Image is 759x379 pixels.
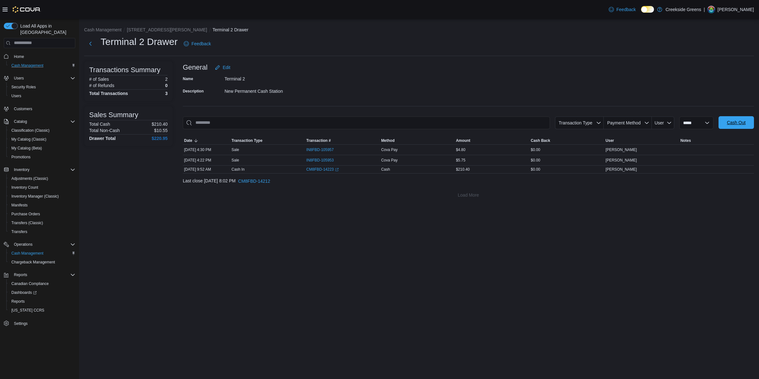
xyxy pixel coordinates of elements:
[306,158,334,163] span: IN8FBD-105953
[6,218,78,227] button: Transfers (Classic)
[84,37,97,50] button: Next
[6,92,78,100] button: Users
[305,137,380,144] button: Transaction #
[154,128,168,133] p: $10.55
[6,249,78,258] button: Cash Management
[231,138,262,143] span: Transaction Type
[9,136,49,143] a: My Catalog (Classic)
[6,306,78,315] button: [US_STATE] CCRS
[89,66,160,74] h3: Transactions Summary
[9,127,75,134] span: Classification (Classic)
[11,271,75,279] span: Reports
[231,167,244,172] p: Cash In
[11,194,59,199] span: Inventory Manager (Classic)
[11,128,50,133] span: Classification (Classic)
[456,167,470,172] span: $210.40
[11,166,32,174] button: Inventory
[381,158,398,163] span: Cova Pay
[11,105,75,113] span: Customers
[1,74,78,83] button: Users
[9,250,46,257] a: Cash Management
[14,272,27,277] span: Reports
[6,297,78,306] button: Reports
[665,6,701,13] p: Creekside Greens
[719,116,754,129] button: Cash Out
[9,184,41,191] a: Inventory Count
[6,144,78,153] button: My Catalog (Beta)
[183,166,230,173] div: [DATE] 9:52 AM
[335,168,339,172] svg: External link
[680,138,691,143] span: Notes
[9,289,75,296] span: Dashboards
[306,167,339,172] a: CM8FBD-14223External link
[707,6,715,13] div: Pat McCaffrey
[11,146,42,151] span: My Catalog (Beta)
[9,298,27,305] a: Reports
[11,299,25,304] span: Reports
[14,106,32,111] span: Customers
[306,138,331,143] span: Transaction #
[11,281,49,286] span: Canadian Compliance
[11,176,48,181] span: Adjustments (Classic)
[183,146,230,154] div: [DATE] 4:30 PM
[456,147,466,152] span: $4.80
[9,289,39,296] a: Dashboards
[6,83,78,92] button: Security Roles
[151,136,168,141] h4: $220.95
[9,201,30,209] a: Manifests
[381,167,390,172] span: Cash
[6,126,78,135] button: Classification (Classic)
[11,118,29,125] button: Catalog
[183,137,230,144] button: Date
[531,138,550,143] span: Cash Back
[11,203,28,208] span: Manifests
[6,288,78,297] a: Dashboards
[9,83,75,91] span: Security Roles
[101,35,177,48] h1: Terminal 2 Drawer
[11,260,55,265] span: Chargeback Management
[11,63,43,68] span: Cash Management
[184,138,192,143] span: Date
[655,120,664,125] span: User
[11,155,31,160] span: Promotions
[455,137,530,144] button: Amount
[89,122,110,127] h6: Total Cash
[606,167,637,172] span: [PERSON_NAME]
[9,280,51,287] a: Canadian Compliance
[381,147,398,152] span: Cova Pay
[6,227,78,236] button: Transfers
[555,117,604,129] button: Transaction Type
[6,174,78,183] button: Adjustments (Classic)
[14,321,28,326] span: Settings
[11,93,21,98] span: Users
[183,175,754,187] div: Last close [DATE] 8:02 PM
[529,146,604,154] div: $0.00
[14,242,33,247] span: Operations
[456,158,466,163] span: $5.75
[9,201,75,209] span: Manifests
[9,175,75,182] span: Adjustments (Classic)
[9,219,75,227] span: Transfers (Classic)
[9,280,75,287] span: Canadian Compliance
[84,27,121,32] button: Cash Management
[704,6,705,13] p: |
[165,91,168,96] h4: 3
[223,64,230,71] span: Edit
[607,120,641,125] span: Payment Method
[11,74,75,82] span: Users
[606,158,637,163] span: [PERSON_NAME]
[11,308,44,313] span: [US_STATE] CCRS
[231,147,239,152] p: Sale
[306,146,340,154] button: IN8FBD-105957
[9,193,75,200] span: Inventory Manager (Classic)
[9,219,46,227] a: Transfers (Classic)
[529,156,604,164] div: $0.00
[718,6,754,13] p: [PERSON_NAME]
[238,178,270,184] span: CM8FBD-14212
[9,193,61,200] a: Inventory Manager (Classic)
[18,23,75,35] span: Load All Apps in [GEOGRAPHIC_DATA]
[6,258,78,267] button: Chargeback Management
[380,137,455,144] button: Method
[11,229,27,234] span: Transfers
